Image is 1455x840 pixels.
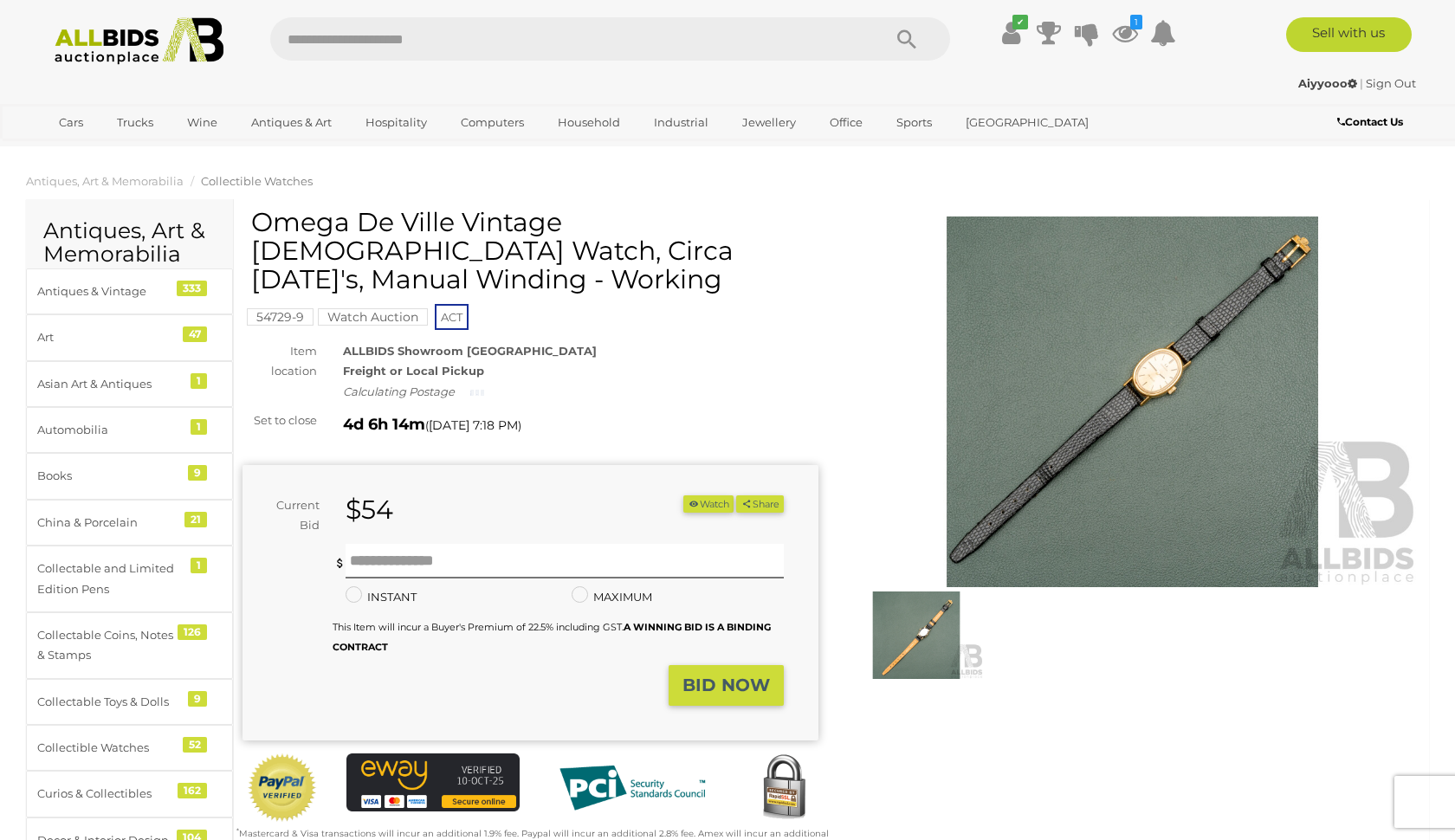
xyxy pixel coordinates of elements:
div: 52 [183,737,207,753]
button: BID NOW [669,665,784,706]
img: Secured by Rapid SSL [749,753,818,823]
a: 54729-9 [247,310,314,324]
a: Jewellery [731,108,807,137]
strong: Freight or Local Pickup [343,364,484,378]
div: Set to close [230,410,330,430]
div: 126 [178,624,207,640]
a: Automobilia 1 [26,407,233,453]
mark: 54729-9 [247,308,314,326]
button: Search [863,17,950,61]
strong: BID NOW [682,675,770,695]
img: Allbids.com.au [45,17,233,65]
div: Books [37,466,180,486]
div: Art [37,327,180,347]
img: small-loading.gif [470,388,484,397]
div: China & Porcelain [37,513,180,533]
span: | [1360,76,1363,90]
a: [GEOGRAPHIC_DATA] [954,108,1100,137]
a: ✔ [998,17,1024,48]
a: Trucks [106,108,165,137]
a: Collectable Toys & Dolls 9 [26,679,233,725]
div: Automobilia [37,420,180,440]
button: Watch [683,495,734,514]
label: MAXIMUM [572,587,652,607]
a: Sign Out [1366,76,1416,90]
div: 1 [191,373,207,389]
img: Official PayPal Seal [247,753,318,823]
a: Antiques & Vintage 333 [26,268,233,314]
a: Antiques & Art [240,108,343,137]
div: 9 [188,691,207,707]
a: Collectible Watches [201,174,313,188]
div: Asian Art & Antiques [37,374,180,394]
a: Sports [885,108,943,137]
a: Art 47 [26,314,233,360]
div: Collectable Toys & Dolls [37,692,180,712]
a: Industrial [643,108,720,137]
li: Watch this item [683,495,734,514]
a: Sell with us [1286,17,1412,52]
div: 1 [191,419,207,435]
a: Household [546,108,631,137]
strong: $54 [346,494,393,526]
i: ✔ [1012,15,1028,29]
div: 47 [183,326,207,342]
a: Wine [176,108,229,137]
a: Curios & Collectibles 162 [26,771,233,817]
a: Collectable and Limited Edition Pens 1 [26,546,233,612]
div: 21 [184,512,207,527]
small: This Item will incur a Buyer's Premium of 22.5% including GST. [333,621,771,653]
button: Share [736,495,784,514]
div: Collectable Coins, Notes & Stamps [37,625,180,666]
a: Hospitality [354,108,438,137]
label: INSTANT [346,587,417,607]
b: Contact Us [1337,115,1403,128]
a: Aiyyooo [1298,76,1360,90]
span: ( ) [425,418,521,432]
div: Item location [230,341,330,382]
strong: Aiyyooo [1298,76,1357,90]
div: 9 [188,465,207,481]
a: Collectible Watches 52 [26,725,233,771]
div: 162 [178,783,207,798]
span: [DATE] 7:18 PM [429,417,518,433]
strong: 4d 6h 14m [343,415,425,434]
img: PCI DSS compliant [546,753,719,823]
img: eWAY Payment Gateway [346,753,520,811]
div: Collectible Watches [37,738,180,758]
div: 333 [177,281,207,296]
a: Watch Auction [318,310,428,324]
a: Antiques, Art & Memorabilia [26,174,184,188]
i: 1 [1130,15,1142,29]
i: Calculating Postage [343,384,455,398]
span: ACT [435,304,469,330]
div: 1 [191,558,207,573]
a: Asian Art & Antiques 1 [26,361,233,407]
img: Omega De Ville Vintage Ladies Watch, Circa 1970's, Manual Winding - Working [844,216,1420,588]
a: Cars [48,108,94,137]
h2: Antiques, Art & Memorabilia [43,219,216,267]
a: Collectable Coins, Notes & Stamps 126 [26,612,233,679]
a: 1 [1112,17,1138,48]
div: Collectable and Limited Edition Pens [37,559,180,599]
div: Current Bid [242,495,333,536]
mark: Watch Auction [318,308,428,326]
a: Books 9 [26,453,233,499]
div: Antiques & Vintage [37,281,180,301]
img: Omega De Ville Vintage Ladies Watch, Circa 1970's, Manual Winding - Working [849,591,984,679]
div: Curios & Collectibles [37,784,180,804]
a: Office [818,108,874,137]
strong: ALLBIDS Showroom [GEOGRAPHIC_DATA] [343,344,597,358]
a: Computers [449,108,535,137]
h1: Omega De Ville Vintage [DEMOGRAPHIC_DATA] Watch, Circa [DATE]'s, Manual Winding - Working [251,208,814,294]
a: Contact Us [1337,113,1407,132]
a: China & Porcelain 21 [26,500,233,546]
